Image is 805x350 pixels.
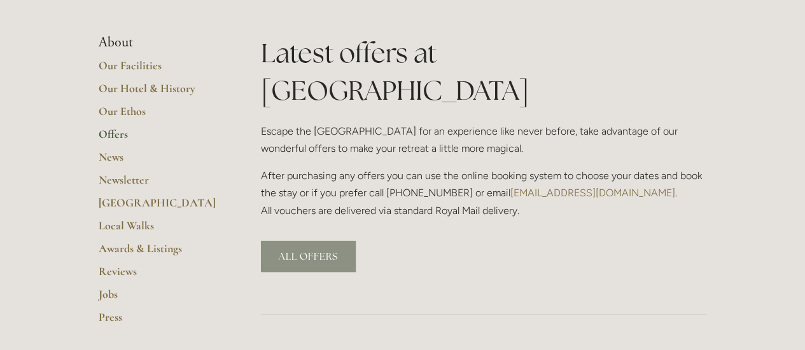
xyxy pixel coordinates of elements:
a: Jobs [99,287,220,310]
p: After purchasing any offers you can use the online booking system to choose your dates and book t... [261,167,707,219]
a: ALL OFFERS [261,241,356,272]
h1: Latest offers at [GEOGRAPHIC_DATA] [261,34,707,109]
a: Our Ethos [99,104,220,127]
a: Newsletter [99,173,220,196]
li: About [99,34,220,51]
a: Local Walks [99,219,220,241]
a: Reviews [99,264,220,287]
a: Our Hotel & History [99,81,220,104]
a: [EMAIL_ADDRESS][DOMAIN_NAME] [510,187,675,199]
a: [GEOGRAPHIC_DATA] [99,196,220,219]
a: Offers [99,127,220,150]
a: Our Facilities [99,58,220,81]
a: Awards & Listings [99,241,220,264]
p: Escape the [GEOGRAPHIC_DATA] for an experience like never before, take advantage of our wonderful... [261,123,707,157]
a: Press [99,310,220,333]
a: News [99,150,220,173]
